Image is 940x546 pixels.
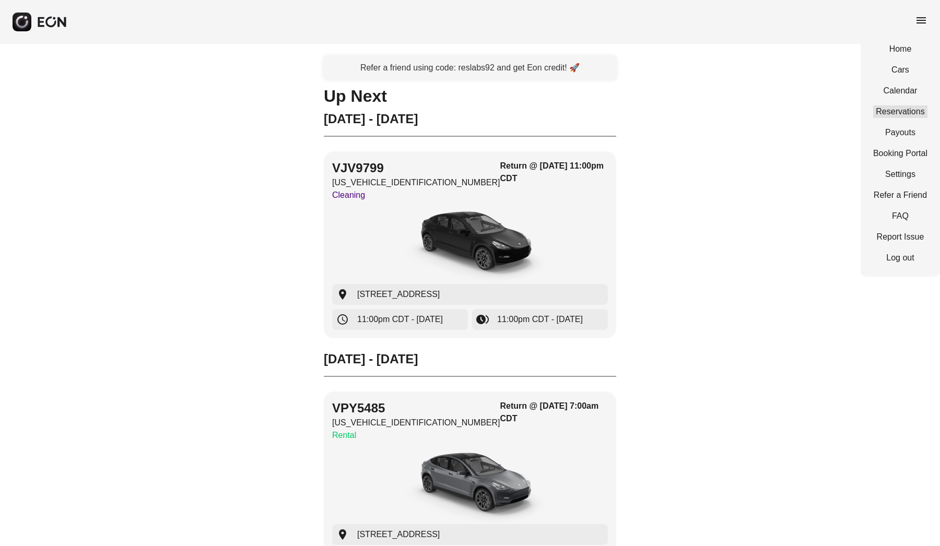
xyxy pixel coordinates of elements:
[873,147,927,160] a: Booking Portal
[873,252,927,264] a: Log out
[497,313,583,326] span: 11:00pm CDT - [DATE]
[873,210,927,222] a: FAQ
[392,446,548,524] img: car
[873,231,927,243] a: Report Issue
[873,64,927,76] a: Cars
[915,14,927,27] span: menu
[324,90,616,102] h1: Up Next
[873,189,927,201] a: Refer a Friend
[357,528,440,541] span: [STREET_ADDRESS]
[332,176,500,189] p: [US_VEHICLE_IDENTIFICATION_NUMBER]
[500,160,608,185] h3: Return @ [DATE] 11:00pm CDT
[332,400,500,417] h2: VPY5485
[332,189,500,201] p: Cleaning
[324,351,616,367] h2: [DATE] - [DATE]
[324,56,616,79] a: Refer a friend using code: reslabs92 and get Eon credit! 🚀
[336,313,349,326] span: schedule
[332,429,500,442] p: Rental
[336,528,349,541] span: location_on
[357,288,440,301] span: [STREET_ADDRESS]
[332,417,500,429] p: [US_VEHICLE_IDENTIFICATION_NUMBER]
[336,288,349,301] span: location_on
[873,126,927,139] a: Payouts
[873,105,927,118] a: Reservations
[357,313,443,326] span: 11:00pm CDT - [DATE]
[500,400,608,425] h3: Return @ [DATE] 7:00am CDT
[324,151,616,338] button: VJV9799[US_VEHICLE_IDENTIFICATION_NUMBER]CleaningReturn @ [DATE] 11:00pm CDTcar[STREET_ADDRESS]11...
[392,206,548,284] img: car
[476,313,489,326] span: browse_gallery
[873,85,927,97] a: Calendar
[873,168,927,181] a: Settings
[324,111,616,127] h2: [DATE] - [DATE]
[332,160,500,176] h2: VJV9799
[873,43,927,55] a: Home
